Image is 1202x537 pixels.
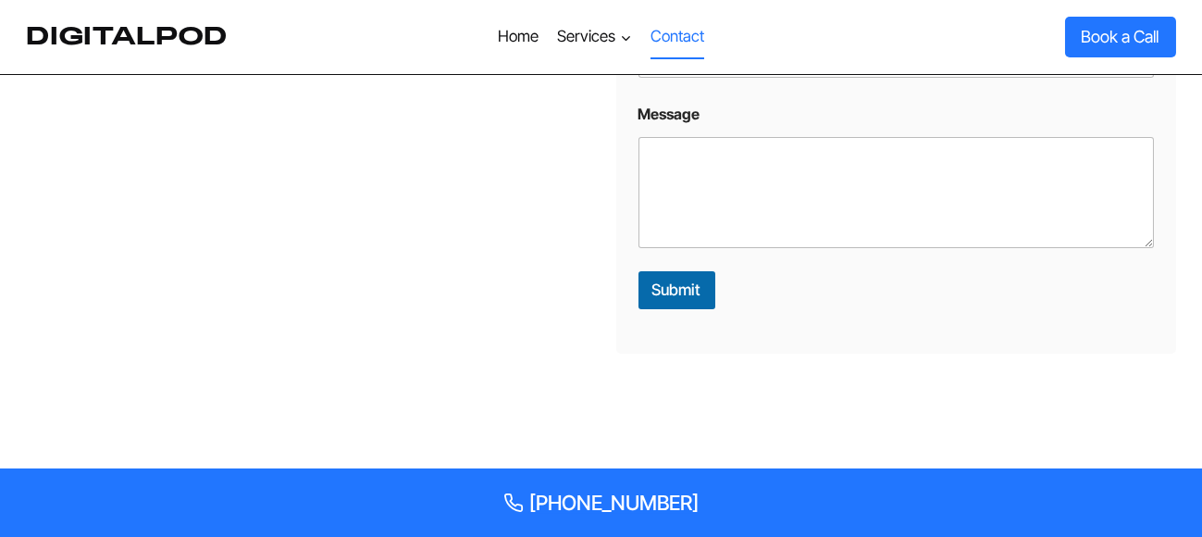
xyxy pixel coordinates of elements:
button: Child menu of Services [548,15,640,59]
a: Home [489,15,548,59]
a: DigitalPod [27,22,229,51]
button: Submit [638,271,715,309]
a: [PHONE_NUMBER] [22,491,1180,515]
nav: Primary Navigation [489,15,713,59]
span: [PHONE_NUMBER] [529,491,699,515]
a: Contact [641,15,713,59]
label: Message [638,106,1154,123]
a: Book a Call [1065,17,1176,56]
